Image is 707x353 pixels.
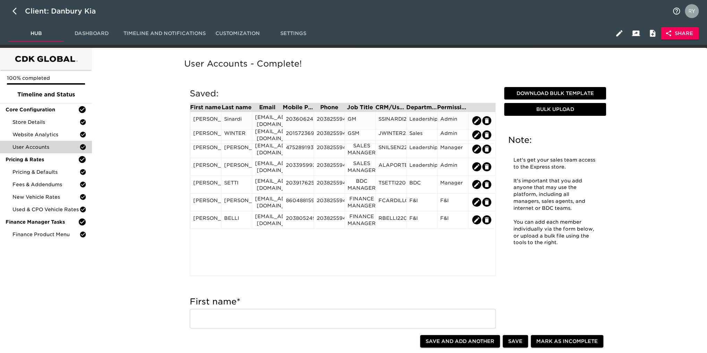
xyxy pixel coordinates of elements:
button: edit [472,180,481,189]
button: Save [503,335,528,348]
div: [PERSON_NAME] [193,144,218,154]
span: Core Configuration [6,106,78,113]
span: Pricing & Rates [6,156,78,163]
div: [EMAIL_ADDRESS][DOMAIN_NAME] [255,142,280,156]
div: Manager [440,144,465,154]
div: SNILSEN22009 [378,144,403,154]
div: Manager [440,179,465,190]
button: edit [472,215,481,224]
div: [PERSON_NAME] [193,215,218,225]
div: CRM/User ID [375,105,406,110]
span: Used & CPO Vehicle Rates [12,206,79,213]
button: Client View [628,25,644,42]
div: Admin [440,130,465,140]
div: Last name [221,105,252,110]
div: GM [348,115,373,126]
span: Pricing & Defaults [12,169,79,175]
div: SALES MANAGER [348,160,373,174]
span: Settings [270,29,317,38]
h5: First name [190,296,496,307]
button: edit [472,198,481,207]
button: edit [472,116,481,125]
div: WINTER [224,130,249,140]
div: BDC MANAGER [348,178,373,191]
span: Fees & Addendums [12,181,79,188]
div: [PERSON_NAME] [193,115,218,126]
div: [EMAIL_ADDRESS][DOMAIN_NAME] [255,160,280,174]
div: 2038052498 [286,215,311,225]
div: FINANCE MANAGER [348,195,373,209]
div: [EMAIL_ADDRESS][DOMAIN_NAME] [255,213,280,227]
div: [PERSON_NAME] [224,144,249,154]
div: BELLI [224,215,249,225]
p: You can add each member individually via the form below, or upload a bulk file using the tools to... [513,219,597,247]
div: 4752891935 [286,144,311,154]
button: Share [661,27,699,40]
button: edit [472,130,481,139]
button: edit [482,130,491,139]
button: edit [482,145,491,154]
div: Admin [440,115,465,126]
button: edit [482,162,491,171]
button: Mark as Incomplete [531,335,603,348]
div: First name [190,105,221,110]
h5: Note: [508,135,602,146]
div: JWINTER22010 [378,130,403,140]
span: Mark as Incomplete [536,337,598,346]
div: [PERSON_NAME] [193,197,218,207]
h5: User Accounts - Complete! [184,58,612,69]
img: Profile [685,4,699,18]
span: Finance Manager Tasks [6,218,78,225]
span: Dashboard [68,29,115,38]
div: 2038255940 [317,144,342,154]
button: edit [482,198,491,207]
span: Bulk Upload [507,105,603,114]
div: [PERSON_NAME] [193,130,218,140]
span: Hub [12,29,60,38]
div: FINANCE MANAGER [348,213,373,227]
span: Finance Product Menu [12,231,79,238]
div: [EMAIL_ADDRESS][DOMAIN_NAME] [255,178,280,191]
div: SALES MANAGER [348,142,373,156]
div: Department [406,105,437,110]
p: Let's get your sales team access to the Express store. [513,157,597,171]
h5: Saved: [190,88,496,99]
span: Save [508,337,522,346]
div: Leadership [409,115,434,126]
div: 2038255940 [317,115,342,126]
div: F&I [409,197,434,207]
span: User Accounts [12,144,79,150]
div: BDC [409,179,434,190]
div: Leadership [409,162,434,172]
button: edit [482,215,491,224]
div: 2036062423 [286,115,311,126]
div: Job Title [344,105,375,110]
div: 2038255940 [317,130,342,140]
button: Save and Add Another [420,335,500,348]
div: ALAPORTE22009 [378,162,403,172]
button: Bulk Upload [504,103,606,116]
div: [PERSON_NAME] [193,162,218,172]
div: [EMAIL_ADDRESS][DOMAIN_NAME] [255,114,280,128]
div: 2033959927 [286,162,311,172]
div: [PERSON_NAME] [193,179,218,190]
div: 2038255940 [317,197,342,207]
div: F&I [440,215,465,225]
span: Store Details [12,119,79,126]
span: Share [666,29,693,38]
div: 8604881591 [286,197,311,207]
span: Timeline and Status [6,91,86,99]
span: Customization [214,29,261,38]
div: Email [252,105,283,110]
div: Admin [440,162,465,172]
div: SETTI [224,179,249,190]
div: Permission Set [437,105,468,110]
div: 2015723690 [286,130,311,140]
div: GSM [348,130,373,140]
div: F&I [440,197,465,207]
button: edit [482,116,491,125]
button: notifications [668,3,685,19]
div: [EMAIL_ADDRESS][DOMAIN_NAME] [255,195,280,209]
button: edit [482,180,491,189]
div: Mobile Phone [283,105,314,110]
